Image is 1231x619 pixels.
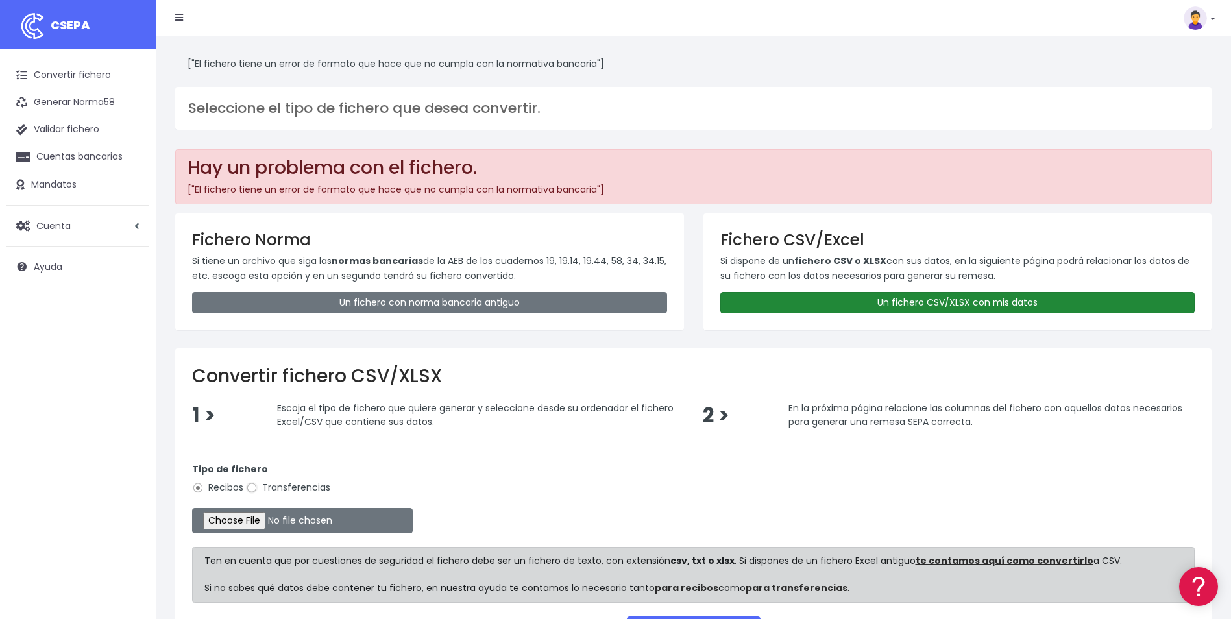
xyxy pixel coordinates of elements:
[1184,6,1207,30] img: profile
[188,157,1200,179] h2: Hay un problema con el fichero.
[192,481,243,494] label: Recibos
[6,116,149,143] a: Validar fichero
[175,149,1212,204] div: ["El fichero tiene un error de formato que hace que no cumpla con la normativa bancaria"]
[192,254,667,283] p: Si tiene un archivo que siga las de la AEB de los cuadernos 19, 19.14, 19.44, 58, 34, 34.15, etc....
[6,171,149,199] a: Mandatos
[703,402,729,430] span: 2 >
[192,402,215,430] span: 1 >
[175,49,1212,78] div: ["El fichero tiene un error de formato que hace que no cumpla con la normativa bancaria"]
[794,254,886,267] strong: fichero CSV o XLSX
[246,481,330,494] label: Transferencias
[720,292,1195,313] a: Un fichero CSV/XLSX con mis datos
[277,401,674,428] span: Escoja el tipo de fichero que quiere generar y seleccione desde su ordenador el fichero Excel/CSV...
[746,581,847,594] a: para transferencias
[192,463,268,476] strong: Tipo de fichero
[655,581,718,594] a: para recibos
[6,143,149,171] a: Cuentas bancarias
[192,292,667,313] a: Un fichero con norma bancaria antiguo
[916,554,1093,567] a: te contamos aquí como convertirlo
[192,230,667,249] h3: Fichero Norma
[192,365,1195,387] h2: Convertir fichero CSV/XLSX
[36,219,71,232] span: Cuenta
[34,260,62,273] span: Ayuda
[332,254,423,267] strong: normas bancarias
[188,100,1199,117] h3: Seleccione el tipo de fichero que desea convertir.
[6,89,149,116] a: Generar Norma58
[720,254,1195,283] p: Si dispone de un con sus datos, en la siguiente página podrá relacionar los datos de su fichero c...
[670,554,735,567] strong: csv, txt o xlsx
[16,10,49,42] img: logo
[6,62,149,89] a: Convertir fichero
[192,547,1195,603] div: Ten en cuenta que por cuestiones de seguridad el fichero debe ser un fichero de texto, con extens...
[51,17,90,33] span: CSEPA
[720,230,1195,249] h3: Fichero CSV/Excel
[6,212,149,239] a: Cuenta
[788,401,1182,428] span: En la próxima página relacione las columnas del fichero con aquellos datos necesarios para genera...
[6,253,149,280] a: Ayuda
